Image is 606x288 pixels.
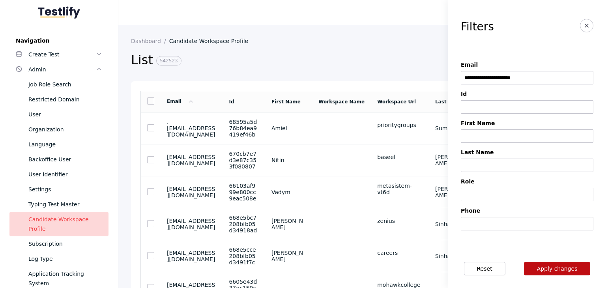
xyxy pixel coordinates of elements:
div: Application Tracking System [28,269,102,288]
h2: List [131,52,471,69]
label: Navigation [9,37,108,44]
a: Settings [9,182,108,197]
button: Apply changes [524,262,591,275]
div: Admin [28,65,96,74]
a: Organization [9,122,108,137]
div: User [28,110,102,119]
a: Email [167,99,194,104]
img: Testlify - Backoffice [38,6,80,19]
label: Email [461,62,593,68]
section: [EMAIL_ADDRESS][DOMAIN_NAME] [167,250,216,262]
div: prioritygroups [377,122,423,128]
section: [EMAIL_ADDRESS][DOMAIN_NAME] [167,186,216,198]
section: 668e5cce208bfb05d3491f7c [229,247,258,266]
section: Sinha [435,253,469,259]
div: Candidate Workspace Profile [28,215,102,234]
td: Workspace Url [371,91,429,112]
section: [EMAIL_ADDRESS][DOMAIN_NAME] [167,218,216,230]
a: Restricted Domain [9,92,108,107]
label: Phone [461,208,593,214]
a: Id [229,99,234,105]
div: careers [377,250,423,256]
span: 542523 [156,56,181,65]
a: Dashboard [131,38,169,44]
section: Sumayao [435,125,469,131]
button: Reset [464,262,505,275]
a: Job Role Search [9,77,108,92]
div: Typing Test Master [28,200,102,209]
div: mohawkcollege [377,282,423,288]
a: Candidate Workspace Profile [9,212,108,236]
a: Candidate Workspace Profile [169,38,255,44]
label: Id [461,91,593,97]
section: Sinha [435,221,469,227]
a: Log Type [9,251,108,266]
a: Subscription [9,236,108,251]
td: Workspace Name [312,91,371,112]
a: User [9,107,108,122]
div: Job Role Search [28,80,102,89]
div: Organization [28,125,102,134]
a: User Identifier [9,167,108,182]
section: 68595a5d76b84ea9419ef46b [229,119,258,138]
label: First Name [461,120,593,126]
a: Typing Test Master [9,197,108,212]
div: Backoffice User [28,155,102,164]
div: baseel [377,154,423,160]
div: Subscription [28,239,102,249]
a: Last Name [435,99,464,105]
label: Role [461,178,593,185]
a: Language [9,137,108,152]
section: [PERSON_NAME] [435,186,469,198]
section: [PERSON_NAME] [435,154,469,166]
section: 670cb7e7d3e87c353f080807 [229,151,258,170]
div: metasistem-vt6d [377,183,423,195]
div: Restricted Domain [28,95,102,104]
div: Create Test [28,50,96,59]
h3: Filters [461,21,494,33]
a: First Name [271,99,301,105]
section: 66103af999e800cc9eac508e [229,183,258,202]
section: .[EMAIL_ADDRESS][DOMAIN_NAME] [167,119,216,138]
section: Amiel [271,125,306,131]
label: Last Name [461,149,593,155]
div: User Identifier [28,170,102,179]
div: Language [28,140,102,149]
section: [EMAIL_ADDRESS][DOMAIN_NAME] [167,154,216,166]
a: Backoffice User [9,152,108,167]
section: [PERSON_NAME] [271,218,306,230]
section: [PERSON_NAME] [271,250,306,262]
div: Settings [28,185,102,194]
div: Log Type [28,254,102,264]
div: zenius [377,218,423,224]
section: Nitin [271,157,306,163]
section: Vadym [271,189,306,195]
section: 668e5bc7208bfb05d34918ad [229,215,258,234]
